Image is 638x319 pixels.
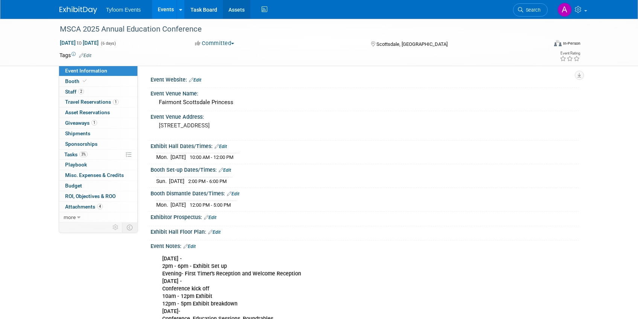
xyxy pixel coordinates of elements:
[100,41,116,46] span: (6 days)
[190,202,231,208] span: 12:00 PM - 5:00 PM
[59,150,137,160] a: Tasks3%
[189,77,201,83] a: Edit
[59,107,137,118] a: Asset Reservations
[563,41,580,46] div: In-Person
[151,164,579,174] div: Booth Set-up Dates/Times:
[76,40,83,46] span: to
[109,222,122,232] td: Personalize Event Tab Strip
[65,172,124,178] span: Misc. Expenses & Credits
[59,212,137,222] a: more
[79,151,88,157] span: 3%
[106,7,141,13] span: Tyfoom Events
[97,204,103,209] span: 4
[59,6,97,14] img: ExhibitDay
[208,230,221,235] a: Edit
[151,111,579,121] div: Event Venue Address:
[151,88,579,97] div: Event Venue Name:
[113,99,119,105] span: 1
[59,129,137,139] a: Shipments
[65,162,87,168] span: Playbook
[65,78,88,84] span: Booth
[59,170,137,180] a: Misc. Expenses & Credits
[59,191,137,201] a: ROI, Objectives & ROO
[227,191,239,197] a: Edit
[159,122,321,129] pre: [STREET_ADDRESS]
[523,7,541,13] span: Search
[122,222,137,232] td: Toggle Event Tabs
[188,178,227,184] span: 2:00 PM - 6:00 PM
[171,201,186,209] td: [DATE]
[65,141,97,147] span: Sponsorships
[151,240,579,250] div: Event Notes:
[79,53,91,58] a: Edit
[91,120,97,125] span: 1
[557,3,572,17] img: Angie Nichols
[183,244,196,249] a: Edit
[65,130,90,136] span: Shipments
[192,39,237,47] button: Committed
[65,183,82,189] span: Budget
[59,87,137,97] a: Staff2
[59,39,99,46] span: [DATE] [DATE]
[219,168,231,173] a: Edit
[151,212,579,221] div: Exhibitor Prospectus:
[554,40,562,46] img: Format-Inperson.png
[83,79,87,83] i: Booth reservation complete
[151,141,579,150] div: Exhibit Hall Dates/Times:
[151,226,579,236] div: Exhibit Hall Floor Plan:
[215,144,227,149] a: Edit
[59,66,137,76] a: Event Information
[513,3,548,17] a: Search
[376,41,448,47] span: Scottsdale, [GEOGRAPHIC_DATA]
[78,89,84,94] span: 2
[156,201,171,209] td: Mon.
[171,153,186,161] td: [DATE]
[156,97,573,108] div: Fairmont Scottsdale Princess
[65,204,103,210] span: Attachments
[169,177,184,185] td: [DATE]
[503,39,581,50] div: Event Format
[204,215,216,220] a: Edit
[59,76,137,86] a: Booth
[65,109,110,115] span: Asset Reservations
[190,154,233,160] span: 10:00 AM - 12:00 PM
[59,51,91,59] td: Tags
[59,202,137,212] a: Attachments4
[156,153,171,161] td: Mon.
[560,51,580,55] div: Event Rating
[59,160,137,170] a: Playbook
[151,74,579,84] div: Event Website:
[59,118,137,128] a: Giveaways1
[59,181,137,191] a: Budget
[65,99,119,105] span: Travel Reservations
[64,151,88,157] span: Tasks
[65,120,97,126] span: Giveaways
[151,188,579,198] div: Booth Dismantle Dates/Times:
[156,177,169,185] td: Sun.
[64,214,76,220] span: more
[65,68,107,74] span: Event Information
[59,139,137,149] a: Sponsorships
[57,23,536,36] div: MSCA 2025 Annual Education Conference
[65,193,116,199] span: ROI, Objectives & ROO
[59,97,137,107] a: Travel Reservations1
[65,89,84,95] span: Staff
